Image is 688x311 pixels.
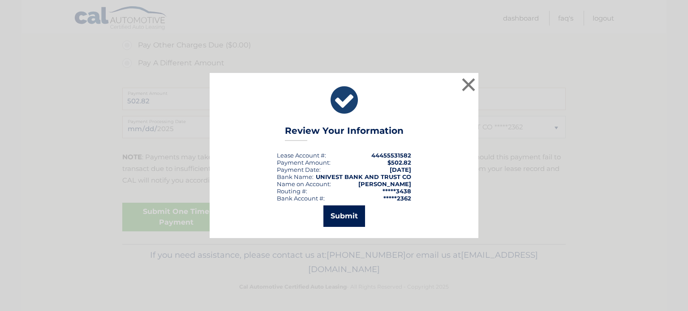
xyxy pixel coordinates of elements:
[277,187,307,195] div: Routing #:
[277,152,326,159] div: Lease Account #:
[277,159,331,166] div: Payment Amount:
[358,180,411,187] strong: [PERSON_NAME]
[390,166,411,173] span: [DATE]
[277,166,319,173] span: Payment Date
[277,173,314,180] div: Bank Name:
[277,180,331,187] div: Name on Account:
[460,76,477,94] button: ×
[285,125,404,141] h3: Review Your Information
[316,173,411,180] strong: UNIVEST BANK AND TRUST CO
[277,195,325,202] div: Bank Account #:
[387,159,411,166] span: $502.82
[277,166,321,173] div: :
[371,152,411,159] strong: 44455531582
[323,205,365,227] button: Submit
